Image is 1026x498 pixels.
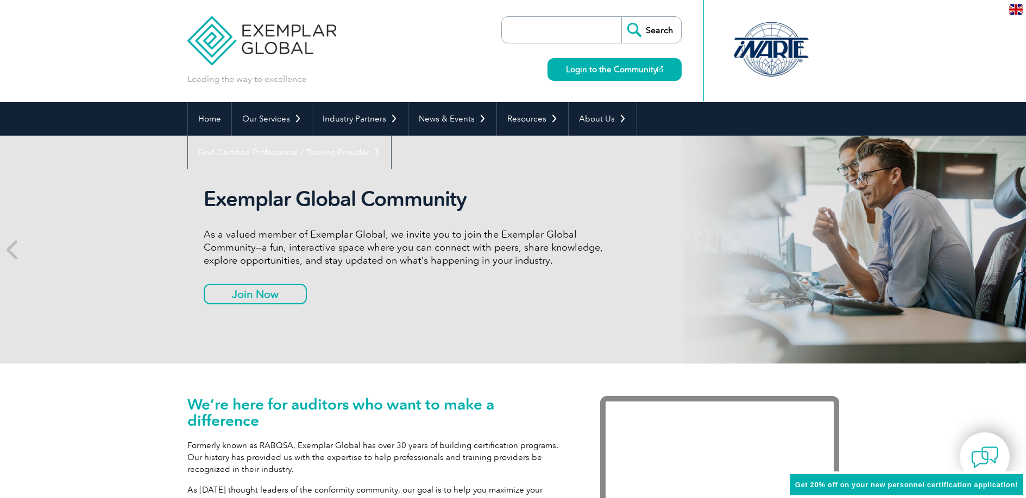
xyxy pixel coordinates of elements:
[408,102,496,136] a: News & Events
[204,228,611,267] p: As a valued member of Exemplar Global, we invite you to join the Exemplar Global Community—a fun,...
[795,481,1018,489] span: Get 20% off on your new personnel certification application!
[1009,4,1023,15] img: en
[621,17,681,43] input: Search
[547,58,682,81] a: Login to the Community
[971,444,998,471] img: contact-chat.png
[204,284,307,304] a: Join Now
[657,66,663,72] img: open_square.png
[497,102,568,136] a: Resources
[232,102,312,136] a: Our Services
[188,102,231,136] a: Home
[569,102,637,136] a: About Us
[187,73,306,85] p: Leading the way to excellence
[187,396,568,429] h1: We’re here for auditors who want to make a difference
[312,102,408,136] a: Industry Partners
[204,187,611,212] h2: Exemplar Global Community
[187,439,568,475] p: Formerly known as RABQSA, Exemplar Global has over 30 years of building certification programs. O...
[188,136,391,169] a: Find Certified Professional / Training Provider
